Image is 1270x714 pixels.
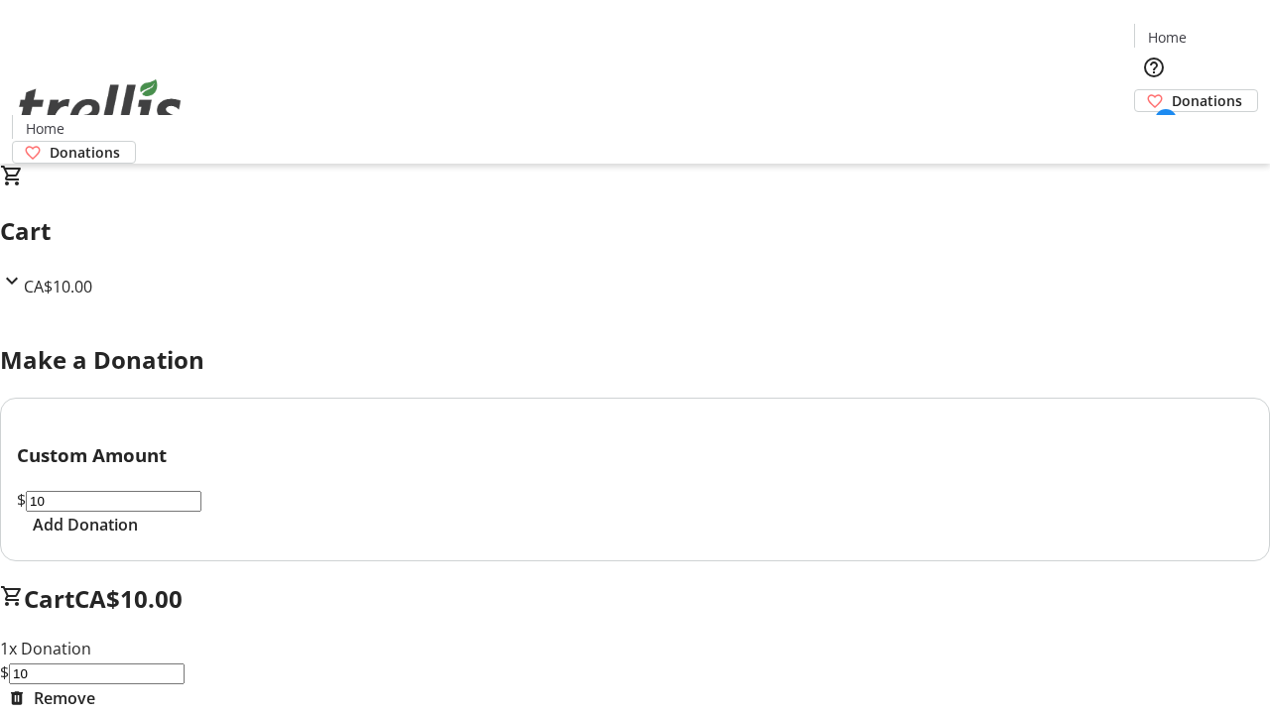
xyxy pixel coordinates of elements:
span: Home [1148,27,1187,48]
span: CA$10.00 [24,276,92,297]
h3: Custom Amount [17,441,1253,469]
button: Add Donation [17,513,154,536]
span: Donations [50,142,120,163]
a: Donations [1134,89,1258,112]
span: Home [26,118,64,139]
span: CA$10.00 [74,582,183,615]
span: $ [17,489,26,511]
span: Remove [34,686,95,710]
input: Donation Amount [9,663,185,684]
a: Home [1135,27,1199,48]
img: Orient E2E Organization 62PuBA5FJd's Logo [12,58,189,157]
button: Cart [1134,112,1174,152]
span: Add Donation [33,513,138,536]
a: Home [13,118,76,139]
span: Donations [1172,90,1242,111]
a: Donations [12,141,136,164]
input: Donation Amount [26,491,201,512]
button: Help [1134,48,1174,87]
